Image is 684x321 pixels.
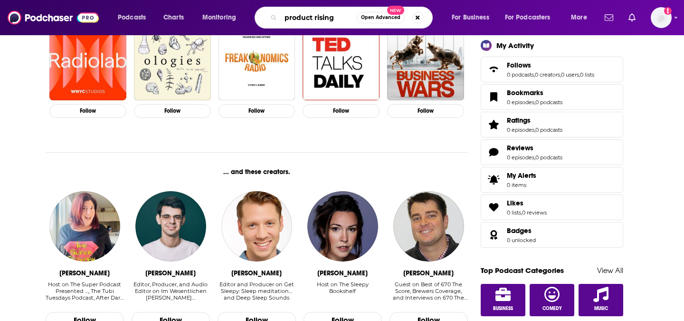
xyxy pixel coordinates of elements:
img: Elizabeth Grace [307,191,378,262]
a: View All [597,266,623,275]
span: Music [594,306,608,311]
a: Music [579,284,623,316]
button: Open AdvancedNew [357,12,405,23]
div: Nick Shepkowski [403,269,454,277]
button: open menu [196,10,248,25]
div: Elizabeth Grace [317,269,368,277]
div: Marcey Papandrea [59,269,110,277]
span: Open Advanced [361,15,400,20]
div: Editor, Producer, and Audio Editor on Im Wesentlichen Keine Beanst… [132,281,210,302]
span: Comedy [542,306,562,311]
span: Monitoring [202,11,236,24]
div: Lawrence Maximilian [145,269,196,277]
img: Podchaser - Follow, Share and Rate Podcasts [8,9,99,27]
span: , [521,209,522,216]
img: Freakonomics Radio [218,23,295,100]
button: Follow [303,104,380,118]
div: Guest on Best of 670 The Score, Brewers Coverage, and Interviews on 670 The Score [389,281,468,301]
span: Business [493,306,513,311]
a: 0 lists [507,209,521,216]
button: Follow [49,104,126,118]
a: Likes [484,201,503,214]
button: open menu [445,10,501,25]
img: Lawrence Maximilian [135,191,206,262]
div: Search podcasts, credits, & more... [264,7,442,29]
span: Charts [163,11,184,24]
a: Charts [157,10,190,25]
div: Host on The Super Podcast Presented …, The Tubi Tuesdays Podcast, After Dark With Super Marcey…, ... [46,281,124,302]
div: Host on The Sleepy Bookshelf [304,281,382,294]
span: For Business [452,11,489,24]
a: 0 unlocked [507,237,536,243]
div: Tyler Brown [231,269,282,277]
img: Business Wars [387,23,464,100]
div: ... and these creators. [46,168,468,176]
button: open menu [111,10,158,25]
img: TED Talks Daily [303,23,380,100]
span: New [387,6,404,15]
a: Badges [484,228,503,242]
a: Top Podcast Categories [481,266,564,275]
a: Comedy [530,284,574,316]
div: Host on The Super Podcast Presented …, The Tubi Tuesdays Podcast, After Dark With Super [PERSON_N... [46,281,124,301]
div: Host on The Sleepy Bookshelf [304,281,382,302]
img: Nick Shepkowski [393,191,464,262]
a: Likes [507,199,547,207]
button: Follow [387,104,464,118]
img: Ologies with Alie Ward [134,23,211,100]
span: Podcasts [118,11,146,24]
img: Radiolab [49,23,126,100]
a: Business [481,284,525,316]
input: Search podcasts, credits, & more... [281,10,357,25]
a: Badges [507,226,536,235]
img: Tyler Brown [221,191,292,262]
span: Badges [507,226,532,235]
div: Editor, Producer, and Audio Editor on Im Wesentlichen [PERSON_NAME]… [132,281,210,301]
span: Badges [481,222,623,248]
button: Follow [134,104,211,118]
button: Follow [218,104,295,118]
span: Likes [481,195,623,220]
div: Editor and Producer on Get Sleepy: Sleep meditation… and Deep Sleep Sounds [218,281,296,301]
span: Likes [507,199,523,207]
a: 0 reviews [522,209,547,216]
img: Marcey Papandrea [49,191,120,262]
